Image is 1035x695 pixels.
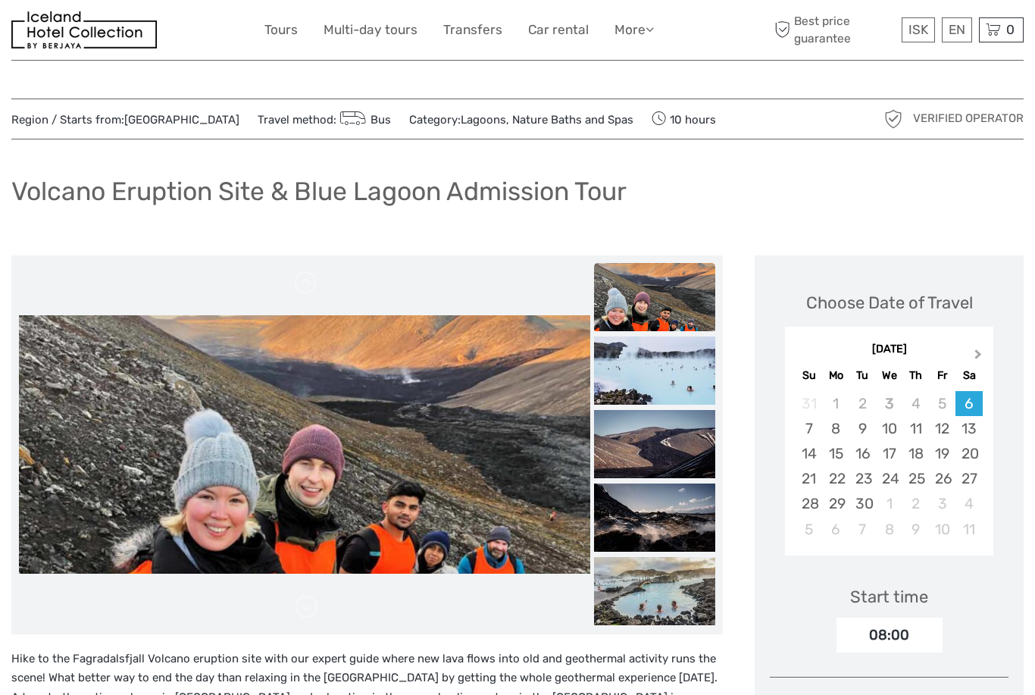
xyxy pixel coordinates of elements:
[594,484,715,552] img: 0f38e62158e84815bb8f654c5fe24b59_slider_thumbnail.jpeg
[174,23,192,42] button: Open LiveChat chat widget
[652,108,716,130] span: 10 hours
[876,416,902,441] div: Choose Wednesday, September 10th, 2025
[264,19,298,41] a: Tours
[955,466,982,491] div: Choose Saturday, September 27th, 2025
[823,416,849,441] div: Choose Monday, September 8th, 2025
[443,19,502,41] a: Transfers
[790,391,988,542] div: month 2025-09
[902,517,929,542] div: Choose Thursday, October 9th, 2025
[929,517,955,542] div: Choose Friday, October 10th, 2025
[594,337,715,405] img: 07ce8fdcb9f7473bb7e8f5b49083b5f1_slider_thumbnail.jpeg
[902,491,929,516] div: Choose Thursday, October 2nd, 2025
[849,416,876,441] div: Choose Tuesday, September 9th, 2025
[528,19,589,41] a: Car rental
[823,365,849,386] div: Mo
[955,517,982,542] div: Choose Saturday, October 11th, 2025
[955,365,982,386] div: Sa
[849,466,876,491] div: Choose Tuesday, September 23rd, 2025
[836,618,943,653] div: 08:00
[124,113,239,127] a: [GEOGRAPHIC_DATA]
[796,491,822,516] div: Choose Sunday, September 28th, 2025
[796,365,822,386] div: Su
[409,112,633,128] span: Category:
[823,491,849,516] div: Choose Monday, September 29th, 2025
[823,517,849,542] div: Choose Monday, October 6th, 2025
[929,365,955,386] div: Fr
[594,263,715,331] img: 2fd7a607c44947d1ab975d72db9065c1_slider_thumbnail.png
[955,416,982,441] div: Choose Saturday, September 13th, 2025
[876,517,902,542] div: Choose Wednesday, October 8th, 2025
[849,441,876,466] div: Choose Tuesday, September 16th, 2025
[902,365,929,386] div: Th
[771,13,898,46] span: Best price guarantee
[955,491,982,516] div: Choose Saturday, October 4th, 2025
[929,491,955,516] div: Choose Friday, October 3rd, 2025
[876,391,902,416] div: Not available Wednesday, September 3rd, 2025
[849,491,876,516] div: Choose Tuesday, September 30th, 2025
[11,112,239,128] span: Region / Starts from:
[942,17,972,42] div: EN
[881,107,905,131] img: verified_operator_grey_128.png
[876,441,902,466] div: Choose Wednesday, September 17th, 2025
[849,391,876,416] div: Not available Tuesday, September 2nd, 2025
[876,466,902,491] div: Choose Wednesday, September 24th, 2025
[902,416,929,441] div: Choose Thursday, September 11th, 2025
[929,441,955,466] div: Choose Friday, September 19th, 2025
[908,22,928,37] span: ISK
[823,391,849,416] div: Not available Monday, September 1st, 2025
[796,466,822,491] div: Choose Sunday, September 21st, 2025
[876,365,902,386] div: We
[785,342,993,358] div: [DATE]
[11,176,627,207] h1: Volcano Eruption Site & Blue Lagoon Admission Tour
[929,466,955,491] div: Choose Friday, September 26th, 2025
[849,517,876,542] div: Choose Tuesday, October 7th, 2025
[614,19,654,41] a: More
[955,441,982,466] div: Choose Saturday, September 20th, 2025
[324,19,417,41] a: Multi-day tours
[849,365,876,386] div: Tu
[19,315,590,573] img: 2fd7a607c44947d1ab975d72db9065c1_main_slider.png
[1004,22,1017,37] span: 0
[461,113,633,127] a: Lagoons, Nature Baths and Spas
[258,108,391,130] span: Travel method:
[796,517,822,542] div: Choose Sunday, October 5th, 2025
[21,27,171,39] p: We're away right now. Please check back later!
[806,291,973,315] div: Choose Date of Travel
[11,11,157,49] img: 481-8f989b07-3259-4bb0-90ed-3da368179bdc_logo_small.jpg
[902,441,929,466] div: Choose Thursday, September 18th, 2025
[968,346,992,370] button: Next Month
[876,491,902,516] div: Choose Wednesday, October 1st, 2025
[823,441,849,466] div: Choose Monday, September 15th, 2025
[796,441,822,466] div: Choose Sunday, September 14th, 2025
[902,466,929,491] div: Choose Thursday, September 25th, 2025
[594,410,715,478] img: 82972a6fd2c04b5cb6cd6076c431786b_slider_thumbnail.jpeg
[955,391,982,416] div: Choose Saturday, September 6th, 2025
[823,466,849,491] div: Choose Monday, September 22nd, 2025
[594,557,715,625] img: 46ef53e454fd4080813ecb5025d1bd5b_slider_thumbnail.jpeg
[796,416,822,441] div: Choose Sunday, September 7th, 2025
[913,111,1024,127] span: Verified Operator
[902,391,929,416] div: Not available Thursday, September 4th, 2025
[929,416,955,441] div: Choose Friday, September 12th, 2025
[796,391,822,416] div: Not available Sunday, August 31st, 2025
[336,113,391,127] a: Bus
[850,585,928,609] div: Start time
[929,391,955,416] div: Not available Friday, September 5th, 2025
